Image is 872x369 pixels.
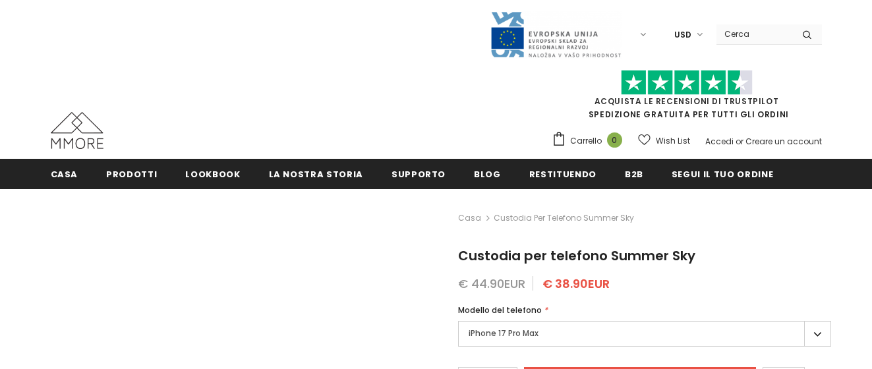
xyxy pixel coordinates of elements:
span: Segui il tuo ordine [672,168,773,181]
span: Carrello [570,134,602,148]
span: B2B [625,168,643,181]
span: Casa [51,168,78,181]
a: Casa [51,159,78,188]
img: Fidati di Pilot Stars [621,70,753,96]
span: € 38.90EUR [542,275,610,292]
span: 0 [607,132,622,148]
a: supporto [392,159,446,188]
span: € 44.90EUR [458,275,525,292]
span: La nostra storia [269,168,363,181]
a: Restituendo [529,159,596,188]
span: Lookbook [185,168,240,181]
span: Wish List [656,134,690,148]
span: Prodotti [106,168,157,181]
a: Segui il tuo ordine [672,159,773,188]
a: Carrello 0 [552,131,629,151]
span: or [736,136,743,147]
a: La nostra storia [269,159,363,188]
span: SPEDIZIONE GRATUITA PER TUTTI GLI ORDINI [552,76,822,120]
input: Search Site [716,24,792,43]
a: Blog [474,159,501,188]
a: Casa [458,210,481,226]
a: Wish List [638,129,690,152]
span: Blog [474,168,501,181]
a: Accedi [705,136,734,147]
img: Javni Razpis [490,11,622,59]
label: iPhone 17 Pro Max [458,321,831,347]
a: Javni Razpis [490,28,622,40]
a: Lookbook [185,159,240,188]
img: Casi MMORE [51,112,103,149]
span: Modello del telefono [458,304,542,316]
span: Restituendo [529,168,596,181]
a: Creare un account [745,136,822,147]
a: Acquista le recensioni di TrustPilot [595,96,779,107]
a: B2B [625,159,643,188]
a: Prodotti [106,159,157,188]
span: Custodia per telefono Summer Sky [494,210,634,226]
span: USD [674,28,691,42]
span: Custodia per telefono Summer Sky [458,246,695,265]
span: supporto [392,168,446,181]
